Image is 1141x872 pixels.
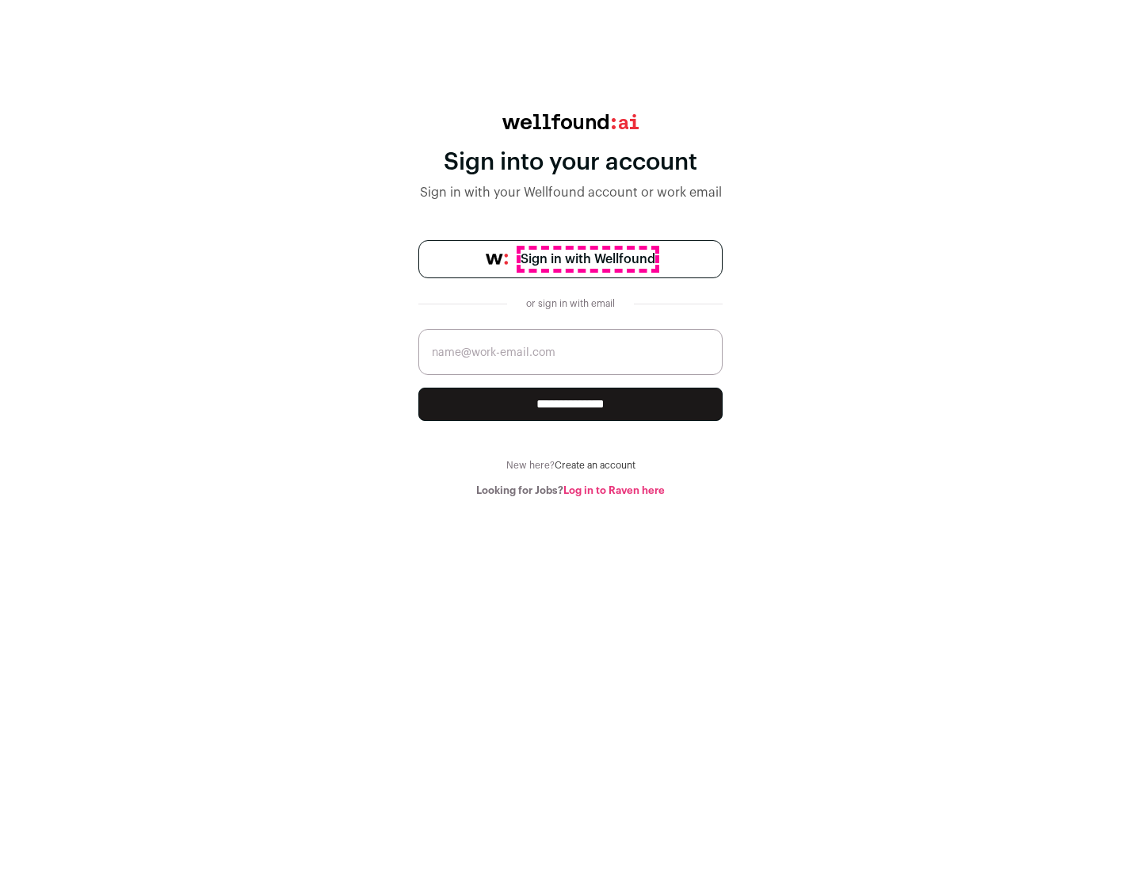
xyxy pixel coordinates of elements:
[418,329,723,375] input: name@work-email.com
[418,484,723,497] div: Looking for Jobs?
[502,114,639,129] img: wellfound:ai
[563,485,665,495] a: Log in to Raven here
[520,297,621,310] div: or sign in with email
[418,459,723,472] div: New here?
[521,250,655,269] span: Sign in with Wellfound
[486,254,508,265] img: wellfound-symbol-flush-black-fb3c872781a75f747ccb3a119075da62bfe97bd399995f84a933054e44a575c4.png
[418,240,723,278] a: Sign in with Wellfound
[418,148,723,177] div: Sign into your account
[555,461,635,470] a: Create an account
[418,183,723,202] div: Sign in with your Wellfound account or work email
